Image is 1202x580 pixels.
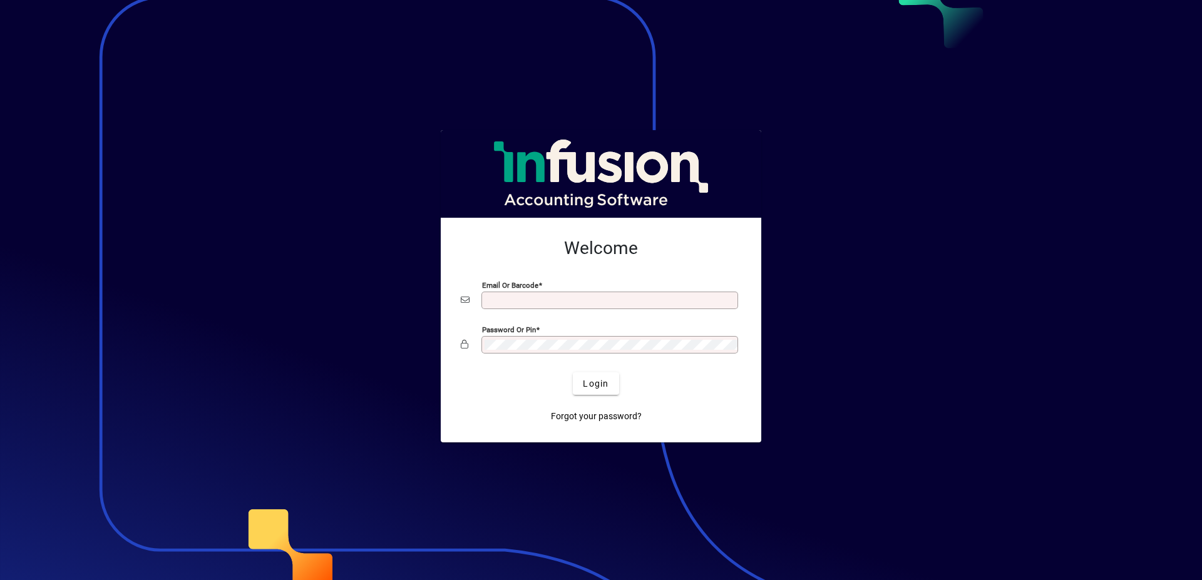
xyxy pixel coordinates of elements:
[482,281,538,290] mat-label: Email or Barcode
[546,405,647,427] a: Forgot your password?
[461,238,741,259] h2: Welcome
[482,325,536,334] mat-label: Password or Pin
[573,372,619,395] button: Login
[551,410,642,423] span: Forgot your password?
[583,377,609,390] span: Login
